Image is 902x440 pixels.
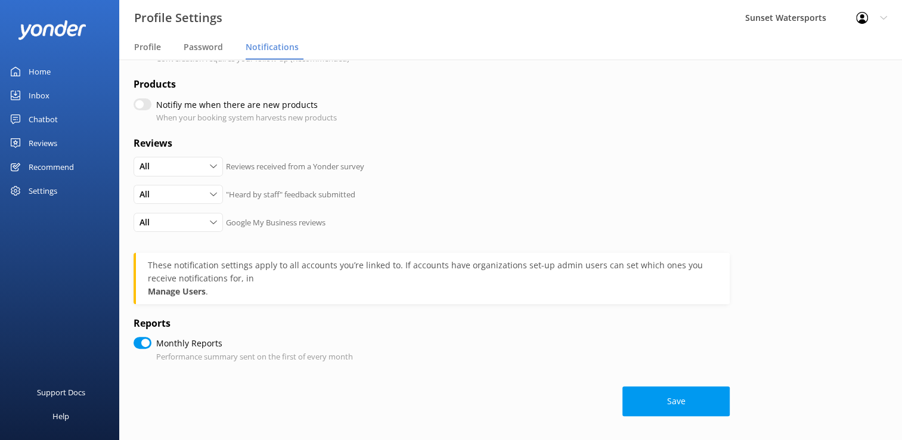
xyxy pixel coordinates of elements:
div: Inbox [29,83,49,107]
span: Profile [134,41,161,53]
p: Google My Business reviews [226,216,326,229]
div: These notification settings apply to all accounts you’re linked to. If accounts have organization... [148,259,718,285]
p: Performance summary sent on the first of every month [156,351,353,363]
div: Help [52,404,69,428]
img: yonder-white-logo.png [18,20,86,40]
span: All [140,216,157,229]
h4: Reviews [134,136,730,151]
p: When your booking system harvests new products [156,111,337,124]
label: Notifiy me when there are new products [156,98,331,111]
h4: Reports [134,316,730,331]
span: All [140,188,157,201]
p: "Heard by staff" feedback submitted [226,188,355,201]
div: Chatbot [29,107,58,131]
p: Reviews received from a Yonder survey [226,160,364,173]
div: Support Docs [37,380,85,404]
div: Settings [29,179,57,203]
label: Monthly Reports [156,337,347,350]
span: Notifications [246,41,299,53]
span: All [140,160,157,173]
span: Password [184,41,223,53]
h4: Products [134,77,730,92]
div: Recommend [29,155,74,179]
h3: Profile Settings [134,8,222,27]
button: Save [622,386,730,416]
div: Reviews [29,131,57,155]
div: Home [29,60,51,83]
strong: Manage Users [148,286,206,297]
div: . [148,259,718,298]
